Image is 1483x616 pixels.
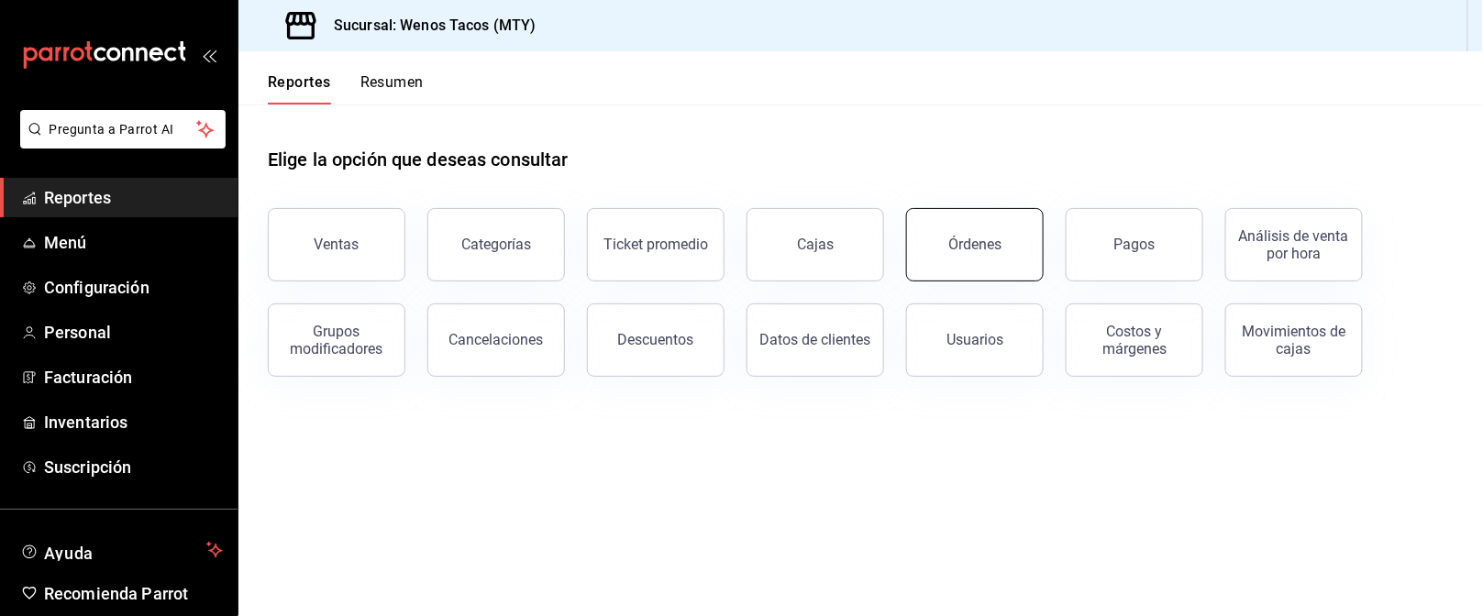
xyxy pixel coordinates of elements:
h1: Elige la opción que deseas consultar [268,146,569,173]
div: Costos y márgenes [1078,323,1191,357]
div: Categorías [461,236,531,253]
div: Órdenes [948,236,1002,253]
div: Análisis de venta por hora [1237,227,1351,262]
button: Ticket promedio [587,208,725,281]
div: Cancelaciones [449,331,544,348]
button: Órdenes [906,208,1044,281]
div: Grupos modificadores [280,323,393,357]
div: navigation tabs [268,73,424,104]
button: Pregunta a Parrot AI [20,110,226,148]
span: Personal [44,320,223,345]
a: Pregunta a Parrot AI [13,133,226,152]
button: Pagos [1066,208,1203,281]
div: Pagos [1114,236,1156,253]
span: Inventarios [44,410,223,434]
span: Configuración [44,275,223,300]
button: Cajas [747,208,884,281]
div: Cajas [797,236,834,253]
div: Ventas [315,236,360,253]
span: Ayuda [44,539,199,561]
h3: Sucursal: Wenos Tacos (MTY) [319,15,537,37]
div: Ticket promedio [603,236,708,253]
div: Usuarios [946,331,1003,348]
span: Menú [44,230,223,255]
button: Cancelaciones [427,303,565,377]
button: Usuarios [906,303,1044,377]
button: Ventas [268,208,405,281]
button: Costos y márgenes [1066,303,1203,377]
span: Facturación [44,365,223,390]
span: Pregunta a Parrot AI [50,120,197,139]
div: Movimientos de cajas [1237,323,1351,357]
button: Análisis de venta por hora [1225,208,1363,281]
span: Suscripción [44,455,223,479]
button: Resumen [360,73,424,104]
button: Grupos modificadores [268,303,405,377]
button: Categorías [427,208,565,281]
div: Descuentos [618,331,694,348]
button: Descuentos [587,303,725,377]
button: Datos de clientes [747,303,884,377]
div: Datos de clientes [760,331,871,348]
button: open_drawer_menu [202,48,216,62]
span: Recomienda Parrot [44,581,223,606]
button: Movimientos de cajas [1225,303,1363,377]
button: Reportes [268,73,331,104]
span: Reportes [44,185,223,210]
